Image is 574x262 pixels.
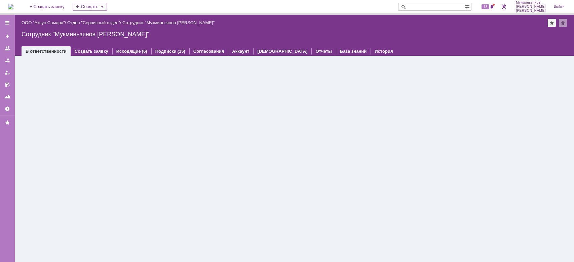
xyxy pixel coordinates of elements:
span: [PERSON_NAME] [516,5,546,9]
div: Сотрудник "Мукминьзянов [PERSON_NAME]" [122,20,215,25]
div: (6) [142,49,147,54]
a: Создать заявку [2,31,13,42]
a: Заявки в моей ответственности [2,55,13,66]
a: Мои согласования [2,79,13,90]
span: 18 [482,4,489,9]
a: Исходящие [116,49,141,54]
span: [PERSON_NAME] [516,9,546,13]
a: Настройки [2,103,13,114]
a: Перейти в интерфейс администратора [500,3,508,11]
div: / [22,20,67,25]
a: Заявки на командах [2,43,13,54]
a: Отчеты [2,91,13,102]
div: / [67,20,122,25]
span: Мукминьзянов [516,1,546,5]
a: [DEMOGRAPHIC_DATA] [257,49,307,54]
a: Подписки [155,49,177,54]
a: Отдел "Сервисный отдел" [67,20,120,25]
a: Аккаунт [232,49,249,54]
a: Мои заявки [2,67,13,78]
a: Перейти на домашнюю страницу [8,4,13,9]
a: История [375,49,393,54]
a: Создать заявку [75,49,108,54]
a: Отчеты [315,49,332,54]
div: Добавить в избранное [548,19,556,27]
div: Сделать домашней страницей [559,19,567,27]
div: Сотрудник "Мукминьзянов [PERSON_NAME]" [22,31,567,38]
div: (15) [178,49,185,54]
span: Расширенный поиск [464,3,471,9]
a: База знаний [340,49,367,54]
a: Согласования [193,49,224,54]
a: ООО "Аксус-Самара" [22,20,65,25]
div: Создать [73,3,107,11]
a: В ответственности [26,49,67,54]
img: logo [8,4,13,9]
